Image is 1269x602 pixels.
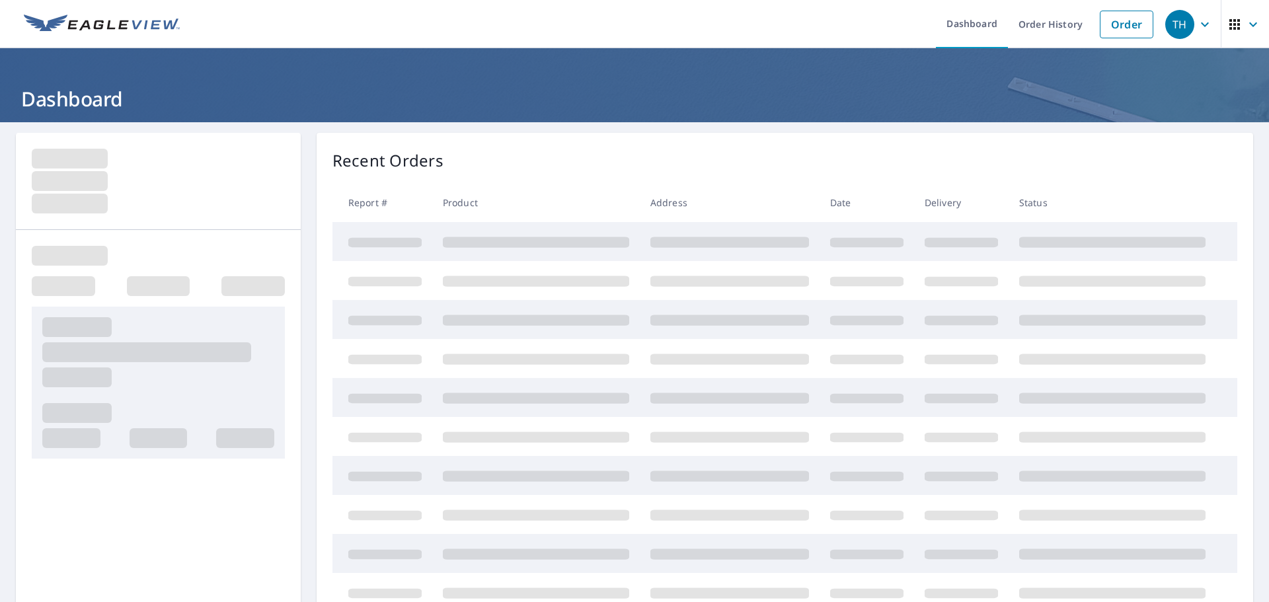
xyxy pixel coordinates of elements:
[820,183,914,222] th: Date
[332,183,432,222] th: Report #
[332,149,443,172] p: Recent Orders
[1100,11,1153,38] a: Order
[16,85,1253,112] h1: Dashboard
[640,183,820,222] th: Address
[432,183,640,222] th: Product
[914,183,1009,222] th: Delivery
[1009,183,1216,222] th: Status
[24,15,180,34] img: EV Logo
[1165,10,1194,39] div: TH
